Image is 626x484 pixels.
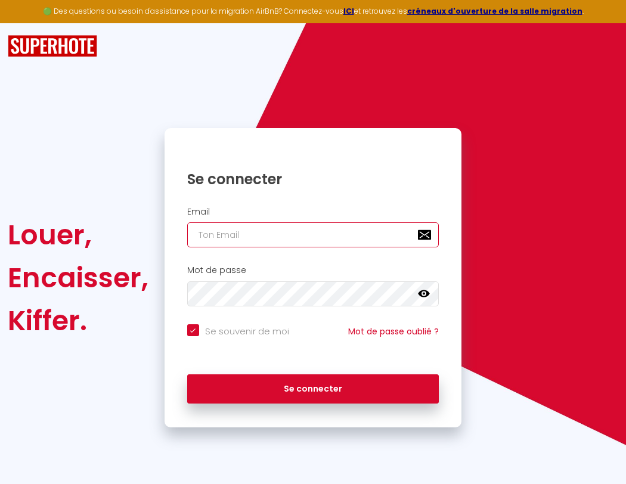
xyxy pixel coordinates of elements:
[8,213,148,256] div: Louer,
[8,299,148,342] div: Kiffer.
[407,6,582,16] a: créneaux d'ouverture de la salle migration
[187,265,439,275] h2: Mot de passe
[8,256,148,299] div: Encaisser,
[187,222,439,247] input: Ton Email
[343,6,354,16] a: ICI
[10,5,45,41] button: Ouvrir le widget de chat LiveChat
[348,325,439,337] a: Mot de passe oublié ?
[8,35,97,57] img: SuperHote logo
[187,374,439,404] button: Se connecter
[187,170,439,188] h1: Se connecter
[187,207,439,217] h2: Email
